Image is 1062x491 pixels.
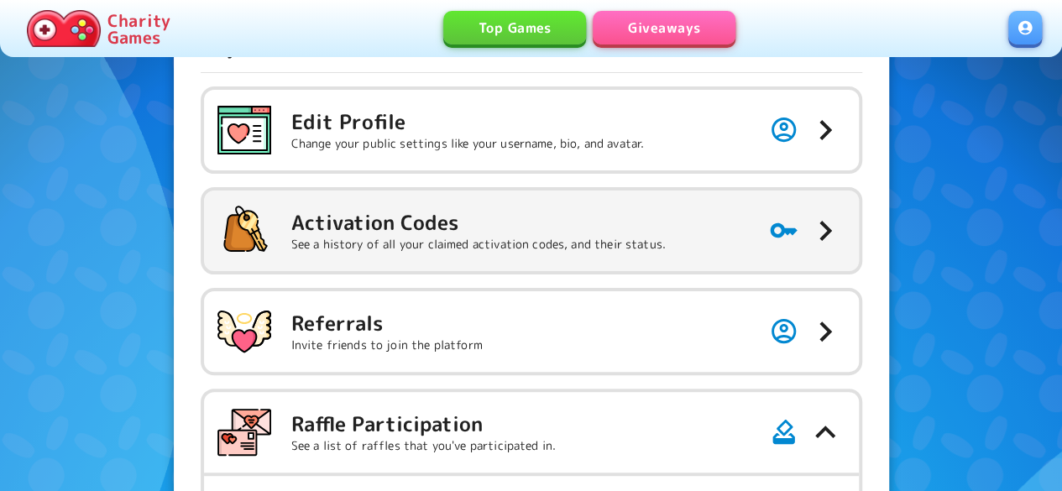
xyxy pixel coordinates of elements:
[291,337,483,353] p: Invite friends to join the platform
[443,11,586,44] a: Top Games
[204,291,859,372] button: ReferralsInvite friends to join the platform
[291,135,645,152] p: Change your public settings like your username, bio, and avatar.
[27,10,101,47] img: Charity.Games
[291,310,483,337] h5: Referrals
[291,236,666,253] p: See a history of all your claimed activation codes, and their status.
[204,90,859,170] button: Edit ProfileChange your public settings like your username, bio, and avatar.
[204,191,859,271] button: Activation CodesSee a history of all your claimed activation codes, and their status.
[107,12,170,45] p: Charity Games
[204,392,859,473] button: Raffle ParticipationSee a list of raffles that you've participated in.
[201,24,362,59] h4: My Account
[291,437,557,454] p: See a list of raffles that you've participated in.
[291,108,645,135] h5: Edit Profile
[291,410,557,437] h5: Raffle Participation
[291,209,666,236] h5: Activation Codes
[20,7,177,50] a: Charity Games
[593,11,735,44] a: Giveaways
